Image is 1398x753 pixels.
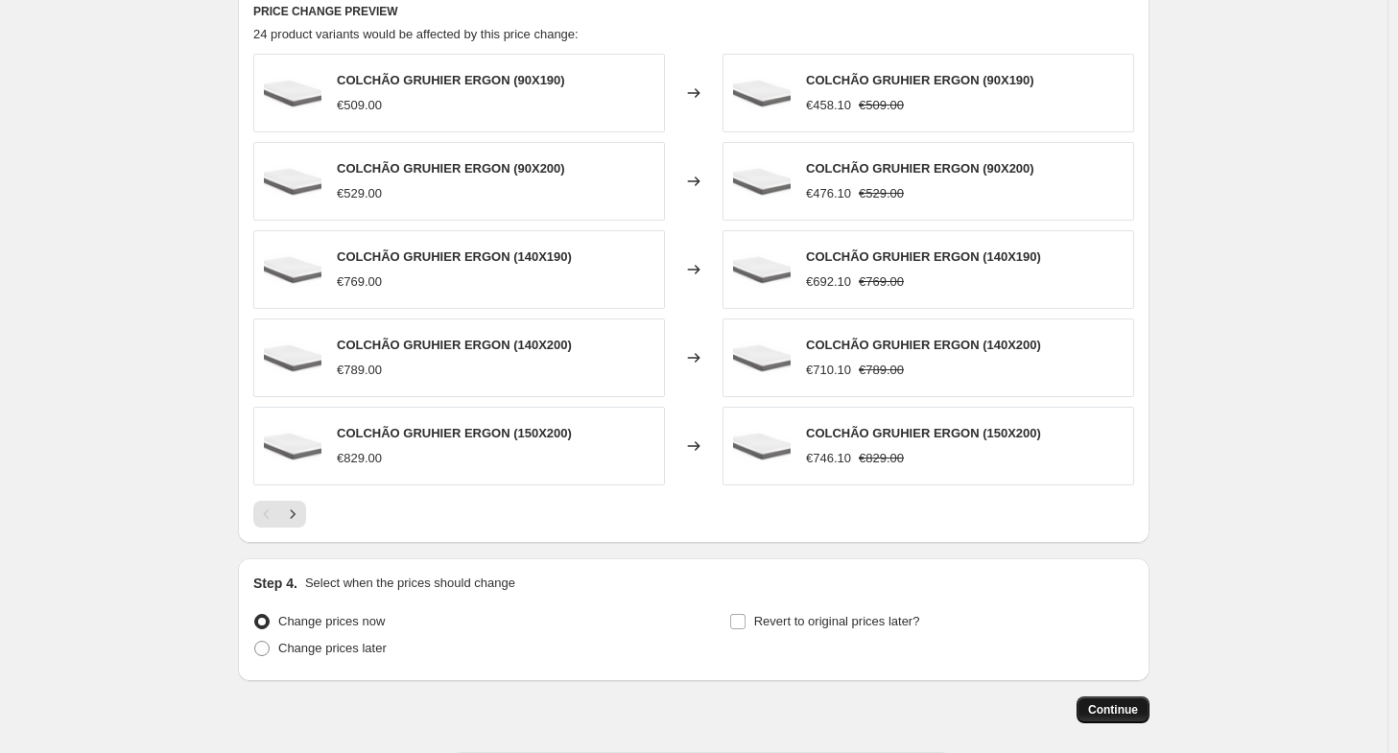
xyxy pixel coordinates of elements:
strike: €509.00 [859,96,904,115]
nav: Pagination [253,501,306,528]
span: Change prices now [278,614,385,628]
img: GruhierErgonColchao_de029dbf-bd54-4b2c-bced-cf8944660513_80x.png [264,417,321,475]
div: €829.00 [337,449,382,468]
strike: €769.00 [859,272,904,292]
span: COLCHÃO GRUHIER ERGON (140X200) [806,338,1041,352]
span: COLCHÃO GRUHIER ERGON (140X190) [337,249,572,264]
button: Next [279,501,306,528]
p: Select when the prices should change [305,574,515,593]
h2: Step 4. [253,574,297,593]
img: GruhierErgonColchao_de029dbf-bd54-4b2c-bced-cf8944660513_80x.png [733,241,791,298]
img: GruhierErgonColchao_de029dbf-bd54-4b2c-bced-cf8944660513_80x.png [733,153,791,210]
span: 24 product variants would be affected by this price change: [253,27,579,41]
div: €458.10 [806,96,851,115]
span: COLCHÃO GRUHIER ERGON (140X190) [806,249,1041,264]
img: GruhierErgonColchao_de029dbf-bd54-4b2c-bced-cf8944660513_80x.png [733,64,791,122]
span: COLCHÃO GRUHIER ERGON (90X200) [337,161,565,176]
img: GruhierErgonColchao_de029dbf-bd54-4b2c-bced-cf8944660513_80x.png [733,417,791,475]
span: COLCHÃO GRUHIER ERGON (150X200) [806,426,1041,440]
strike: €789.00 [859,361,904,380]
span: COLCHÃO GRUHIER ERGON (140X200) [337,338,572,352]
div: €789.00 [337,361,382,380]
button: Continue [1077,696,1149,723]
img: GruhierErgonColchao_de029dbf-bd54-4b2c-bced-cf8944660513_80x.png [733,329,791,387]
img: GruhierErgonColchao_de029dbf-bd54-4b2c-bced-cf8944660513_80x.png [264,329,321,387]
div: €710.10 [806,361,851,380]
span: Continue [1088,702,1138,718]
div: €769.00 [337,272,382,292]
strike: €829.00 [859,449,904,468]
img: GruhierErgonColchao_de029dbf-bd54-4b2c-bced-cf8944660513_80x.png [264,64,321,122]
span: Revert to original prices later? [754,614,920,628]
div: €529.00 [337,184,382,203]
div: €509.00 [337,96,382,115]
div: €692.10 [806,272,851,292]
span: COLCHÃO GRUHIER ERGON (90X190) [806,73,1034,87]
strike: €529.00 [859,184,904,203]
img: GruhierErgonColchao_de029dbf-bd54-4b2c-bced-cf8944660513_80x.png [264,241,321,298]
h6: PRICE CHANGE PREVIEW [253,4,1134,19]
span: Change prices later [278,641,387,655]
span: COLCHÃO GRUHIER ERGON (90X200) [806,161,1034,176]
span: COLCHÃO GRUHIER ERGON (150X200) [337,426,572,440]
span: COLCHÃO GRUHIER ERGON (90X190) [337,73,565,87]
div: €476.10 [806,184,851,203]
img: GruhierErgonColchao_de029dbf-bd54-4b2c-bced-cf8944660513_80x.png [264,153,321,210]
div: €746.10 [806,449,851,468]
